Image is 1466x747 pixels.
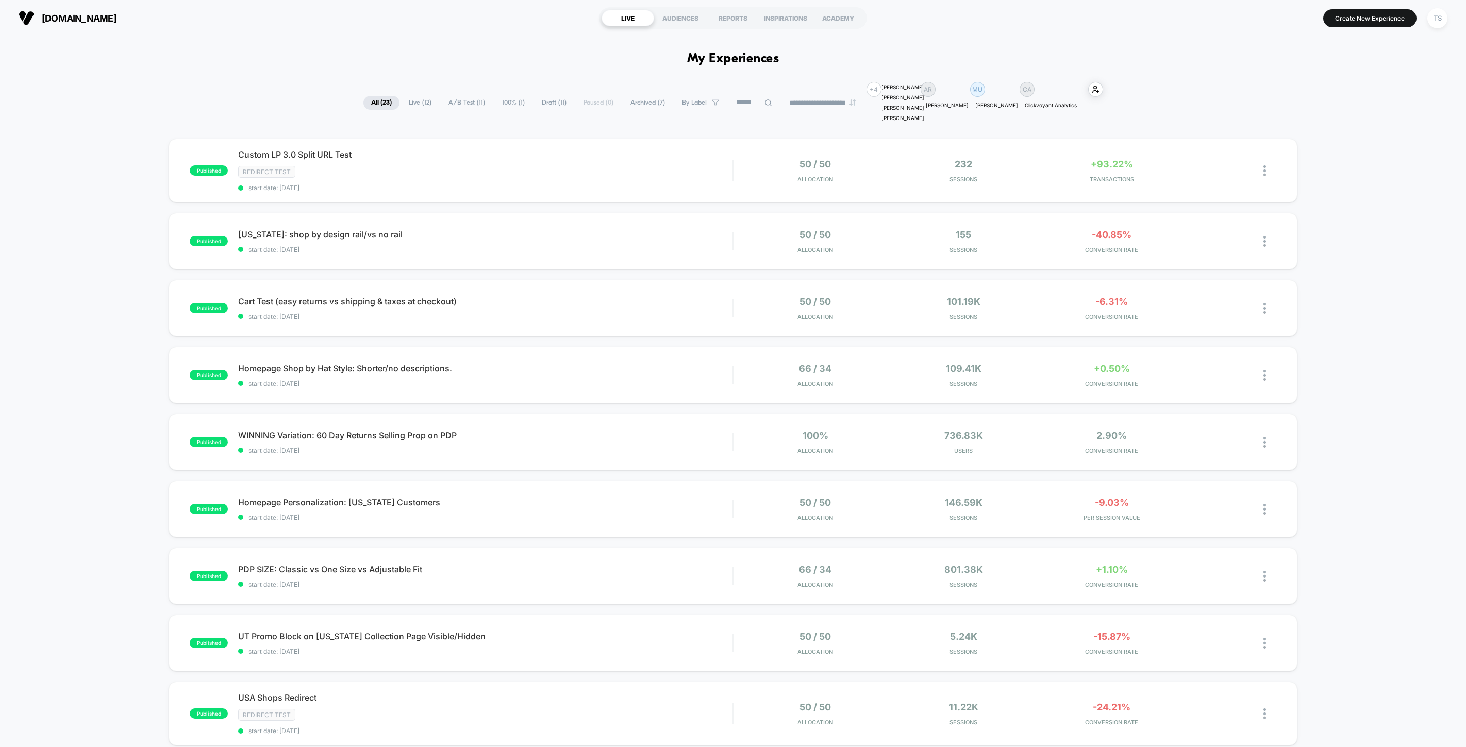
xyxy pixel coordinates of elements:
[1025,102,1077,108] p: Clickvoyant Analytics
[238,564,732,574] span: PDP SIZE: Classic vs One Size vs Adjustable Fit
[881,82,924,123] div: [PERSON_NAME] [PERSON_NAME] [PERSON_NAME] [PERSON_NAME]
[190,437,228,447] span: published
[892,246,1035,253] span: Sessions
[238,648,732,655] span: start date: [DATE]
[190,236,228,246] span: published
[1263,303,1266,314] img: close
[707,10,759,26] div: REPORTS
[1263,708,1266,719] img: close
[797,313,833,320] span: Allocation
[947,296,980,307] span: 101.19k
[1093,631,1130,642] span: -15.87%
[1096,430,1127,441] span: 2.90%
[238,727,732,735] span: start date: [DATE]
[190,708,228,719] span: published
[654,10,707,26] div: AUDIENCES
[1263,370,1266,381] img: close
[1040,176,1184,183] span: TRANSACTIONS
[238,380,732,387] span: start date: [DATE]
[799,363,831,374] span: 66 / 34
[892,648,1035,655] span: Sessions
[799,159,831,169] span: 50 / 50
[799,296,831,307] span: 50 / 50
[238,692,732,703] span: USA Shops Redirect
[799,497,831,508] span: 50 / 50
[238,709,295,721] span: Redirect Test
[1323,9,1417,27] button: Create New Experience
[534,96,574,110] span: Draft ( 11 )
[849,99,856,106] img: end
[238,184,732,192] span: start date: [DATE]
[682,99,707,107] span: By Label
[1092,229,1131,240] span: -40.85%
[1040,719,1184,726] span: CONVERSION RATE
[401,96,439,110] span: Live ( 12 )
[803,430,828,441] span: 100%
[1263,504,1266,515] img: close
[975,102,1018,108] p: [PERSON_NAME]
[238,246,732,253] span: start date: [DATE]
[190,571,228,581] span: published
[1095,497,1129,508] span: -9.03%
[238,581,732,588] span: start date: [DATE]
[892,581,1035,588] span: Sessions
[363,96,399,110] span: All ( 23 )
[1263,638,1266,649] img: close
[946,363,981,374] span: 109.41k
[924,86,932,93] p: AR
[797,176,833,183] span: Allocation
[1040,246,1184,253] span: CONVERSION RATE
[944,430,983,441] span: 736.83k
[972,86,982,93] p: MU
[238,631,732,641] span: UT Promo Block on [US_STATE] Collection Page Visible/Hidden
[238,363,732,373] span: Homepage Shop by Hat Style: Shorter/no descriptions.
[799,564,831,575] span: 66 / 34
[797,581,833,588] span: Allocation
[19,10,34,26] img: Visually logo
[602,10,654,26] div: LIVE
[15,10,120,26] button: [DOMAIN_NAME]
[190,165,228,176] span: published
[1091,159,1133,169] span: +93.22%
[892,719,1035,726] span: Sessions
[1040,581,1184,588] span: CONVERSION RATE
[956,229,971,240] span: 155
[238,447,732,454] span: start date: [DATE]
[892,447,1035,454] span: Users
[1094,363,1130,374] span: +0.50%
[944,564,983,575] span: 801.38k
[949,702,978,712] span: 11.22k
[1424,8,1451,29] button: TS
[687,52,779,66] h1: My Experiences
[238,430,732,440] span: WINNING Variation: 60 Day Returns Selling Prop on PDP
[926,102,969,108] p: [PERSON_NAME]
[1023,86,1031,93] p: CA
[1093,702,1130,712] span: -24.21%
[190,303,228,313] span: published
[1263,571,1266,582] img: close
[1263,165,1266,176] img: close
[238,514,732,521] span: start date: [DATE]
[238,313,732,320] span: start date: [DATE]
[1096,564,1128,575] span: +1.10%
[238,229,732,240] span: [US_STATE]: shop by design rail/vs no rail
[1040,380,1184,387] span: CONVERSION RATE
[892,176,1035,183] span: Sessions
[797,246,833,253] span: Allocation
[892,514,1035,521] span: Sessions
[797,648,833,655] span: Allocation
[799,631,831,642] span: 50 / 50
[1427,8,1447,28] div: TS
[1263,236,1266,247] img: close
[238,497,732,507] span: Homepage Personalization: [US_STATE] Customers
[190,370,228,380] span: published
[1263,437,1266,448] img: close
[1040,648,1184,655] span: CONVERSION RATE
[945,497,982,508] span: 146.59k
[892,313,1035,320] span: Sessions
[441,96,493,110] span: A/B Test ( 11 )
[190,638,228,648] span: published
[1095,296,1128,307] span: -6.31%
[797,380,833,387] span: Allocation
[623,96,673,110] span: Archived ( 7 )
